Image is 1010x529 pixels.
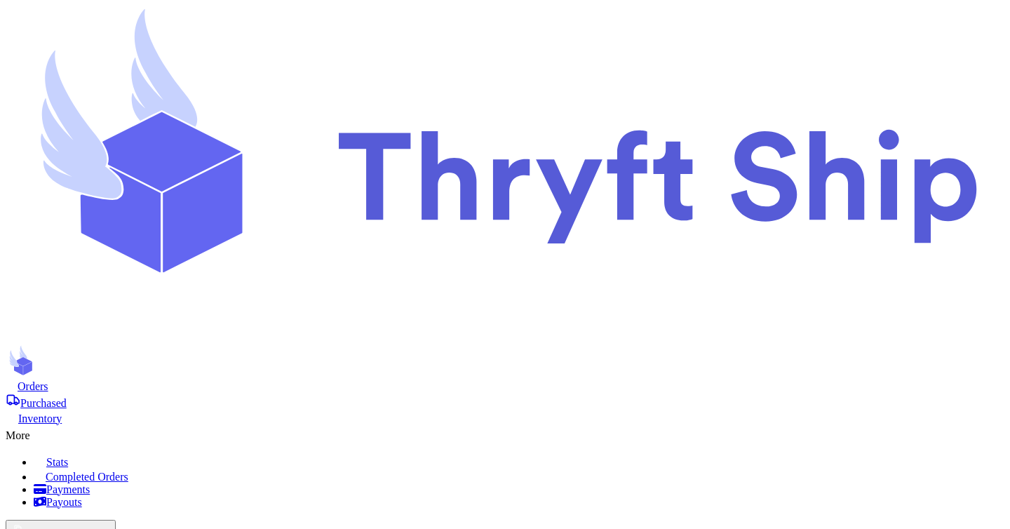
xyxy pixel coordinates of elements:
[34,453,1004,469] a: Stats
[46,483,90,495] span: Payments
[20,397,67,409] span: Purchased
[34,483,1004,496] a: Payments
[18,380,48,392] span: Orders
[34,469,1004,483] a: Completed Orders
[46,456,68,468] span: Stats
[18,413,62,424] span: Inventory
[46,496,82,508] span: Payouts
[6,410,1004,425] a: Inventory
[46,471,128,483] span: Completed Orders
[6,393,1004,410] a: Purchased
[6,379,1004,393] a: Orders
[6,425,1004,442] div: More
[34,496,1004,509] a: Payouts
